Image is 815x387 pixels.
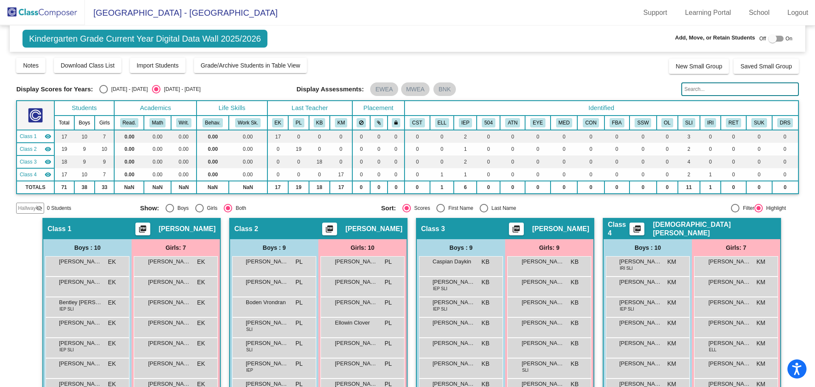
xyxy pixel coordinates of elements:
[330,181,352,194] td: 17
[740,63,792,70] span: Saved Small Group
[18,204,36,212] span: Hallway
[430,116,454,130] th: English Language Learner
[197,143,229,155] td: 0.00
[108,85,148,93] div: [DATE] - [DATE]
[149,118,166,127] button: Math
[288,130,309,143] td: 0
[246,257,288,266] span: [PERSON_NAME]
[309,181,330,194] td: 18
[370,143,388,155] td: 0
[746,155,772,168] td: 0
[54,155,74,168] td: 18
[678,130,700,143] td: 3
[657,181,678,194] td: 0
[388,143,405,155] td: 0
[324,225,334,237] mat-icon: picture_as_pdf
[477,168,500,181] td: 0
[500,168,525,181] td: 0
[777,118,793,127] button: DRS
[148,257,191,266] span: [PERSON_NAME]
[678,116,700,130] th: Speech/Language Services
[176,118,191,127] button: Writ.
[17,130,54,143] td: Erica Kelly - No Class Name
[477,116,500,130] th: 504 Plan
[405,181,430,194] td: 0
[95,130,114,143] td: 7
[525,155,551,168] td: 0
[171,155,197,168] td: 0.00
[140,204,159,212] span: Show:
[525,130,551,143] td: 0
[144,143,171,155] td: 0.00
[352,130,370,143] td: 0
[59,257,101,266] span: [PERSON_NAME]
[482,118,495,127] button: 504
[45,171,51,178] mat-icon: visibility
[551,181,577,194] td: 0
[433,82,456,96] mat-chip: BNK
[781,6,815,20] a: Logout
[746,181,772,194] td: 0
[95,143,114,155] td: 10
[388,130,405,143] td: 0
[229,155,267,168] td: 0.00
[54,168,74,181] td: 17
[700,168,721,181] td: 1
[204,204,218,212] div: Girls
[746,116,772,130] th: Step Up Kindergarten
[352,143,370,155] td: 0
[267,130,289,143] td: 17
[405,130,430,143] td: 0
[137,62,179,69] span: Import Students
[114,101,197,116] th: Academics
[54,181,74,194] td: 71
[309,168,330,181] td: 0
[43,239,132,256] div: Boys : 10
[272,118,284,127] button: EK
[661,118,673,127] button: OL
[721,116,746,130] th: Retained
[138,225,148,237] mat-icon: picture_as_pdf
[551,155,577,168] td: 0
[352,155,370,168] td: 0
[430,130,454,143] td: 0
[267,143,289,155] td: 0
[721,181,746,194] td: 0
[74,143,95,155] td: 9
[405,101,798,116] th: Identified
[17,168,54,181] td: Kristen Morey - No Class Name
[288,168,309,181] td: 0
[556,118,572,127] button: MED
[267,101,352,116] th: Last Teacher
[114,168,144,181] td: 0.00
[509,223,524,235] button: Print Students Details
[675,34,755,42] span: Add, Move, or Retain Students
[608,220,630,237] span: Class 4
[454,116,477,130] th: Individualized Education Plan
[763,204,786,212] div: Highlight
[653,220,776,237] span: [DEMOGRAPHIC_DATA][PERSON_NAME]
[140,204,375,212] mat-radio-group: Select an option
[525,143,551,155] td: 0
[201,62,301,69] span: Grade/Archive Students in Table View
[54,101,115,116] th: Students
[370,155,388,168] td: 0
[174,204,189,212] div: Boys
[16,58,45,73] button: Notes
[786,35,793,42] span: On
[430,181,454,194] td: 1
[288,181,309,194] td: 19
[678,181,700,194] td: 11
[700,181,721,194] td: 1
[678,143,700,155] td: 2
[525,168,551,181] td: 0
[551,143,577,155] td: 0
[630,223,644,235] button: Print Students Details
[388,181,405,194] td: 0
[74,155,95,168] td: 9
[681,82,798,96] input: Search...
[267,116,289,130] th: Erica Kelly
[657,130,678,143] td: 0
[604,130,630,143] td: 0
[22,30,267,48] span: Kindergarten Grade Current Year Digital Data Wall 2025/2026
